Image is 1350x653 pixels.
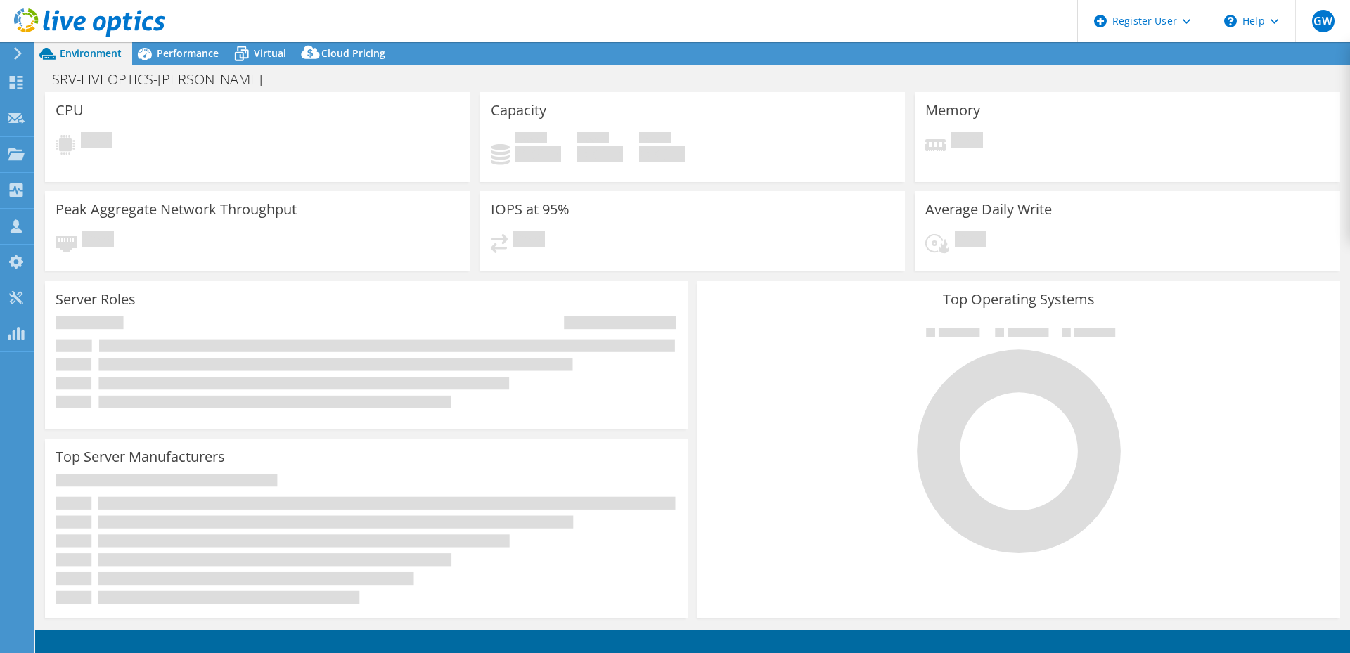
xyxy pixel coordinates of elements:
span: Pending [955,231,986,250]
span: GW [1312,10,1335,32]
span: Pending [82,231,114,250]
h3: Peak Aggregate Network Throughput [56,202,297,217]
span: Pending [951,132,983,151]
span: Used [515,132,547,146]
h4: 0 GiB [515,146,561,162]
span: Total [639,132,671,146]
span: Cloud Pricing [321,46,385,60]
h4: 0 GiB [639,146,685,162]
h1: SRV-LIVEOPTICS-[PERSON_NAME] [46,72,284,87]
span: Virtual [254,46,286,60]
span: Performance [157,46,219,60]
span: Pending [513,231,545,250]
h3: Top Server Manufacturers [56,449,225,465]
h3: Capacity [491,103,546,118]
svg: \n [1224,15,1237,27]
h3: Average Daily Write [925,202,1052,217]
h3: IOPS at 95% [491,202,570,217]
h3: Server Roles [56,292,136,307]
h4: 0 GiB [577,146,623,162]
h3: Top Operating Systems [708,292,1330,307]
h3: Memory [925,103,980,118]
span: Environment [60,46,122,60]
span: Free [577,132,609,146]
h3: CPU [56,103,84,118]
span: Pending [81,132,112,151]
